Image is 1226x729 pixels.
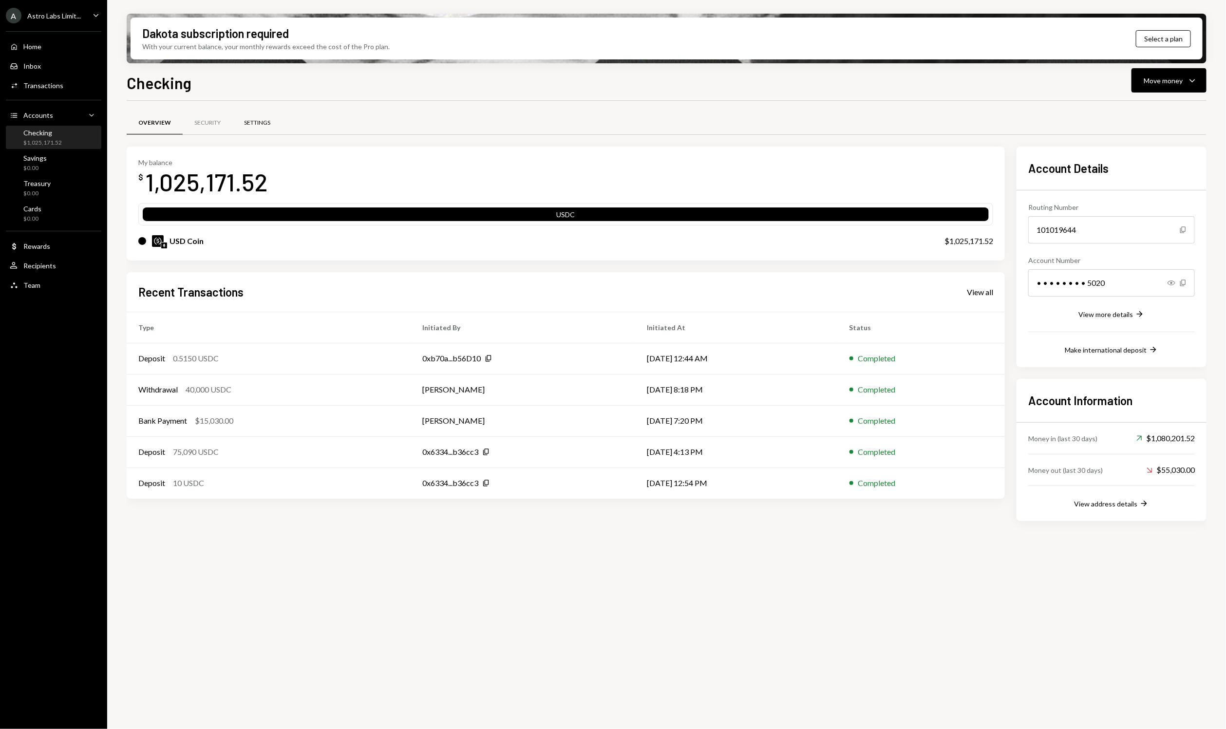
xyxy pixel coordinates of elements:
[1136,30,1191,47] button: Select a plan
[6,37,101,55] a: Home
[1028,393,1195,409] h2: Account Information
[138,119,171,127] div: Overview
[186,384,231,395] div: 40,000 USDC
[635,405,837,436] td: [DATE] 7:20 PM
[635,436,837,467] td: [DATE] 4:13 PM
[1147,464,1195,476] div: $55,030.00
[635,312,837,343] th: Initiated At
[173,477,204,489] div: 10 USDC
[1028,202,1195,212] div: Routing Number
[170,235,204,247] div: USD Coin
[23,262,56,270] div: Recipients
[138,477,165,489] div: Deposit
[6,276,101,294] a: Team
[1028,160,1195,176] h2: Account Details
[23,205,41,213] div: Cards
[195,415,233,427] div: $15,030.00
[23,281,40,289] div: Team
[23,111,53,119] div: Accounts
[6,76,101,94] a: Transactions
[138,353,165,364] div: Deposit
[142,25,289,41] div: Dakota subscription required
[138,446,165,458] div: Deposit
[23,164,47,172] div: $0.00
[635,374,837,405] td: [DATE] 8:18 PM
[127,312,411,343] th: Type
[635,343,837,374] td: [DATE] 12:44 AM
[244,119,270,127] div: Settings
[138,384,178,395] div: Withdrawal
[944,235,993,247] div: $1,025,171.52
[127,73,191,93] h1: Checking
[838,312,1005,343] th: Status
[1028,269,1195,297] div: • • • • • • • • 5020
[232,111,282,135] a: Settings
[23,42,41,51] div: Home
[422,477,478,489] div: 0x6334...b36cc3
[967,286,993,297] a: View all
[1065,346,1147,354] div: Make international deposit
[411,405,635,436] td: [PERSON_NAME]
[27,12,81,20] div: Astro Labs Limit...
[152,235,164,247] img: USDC
[6,151,101,174] a: Savings$0.00
[1028,433,1097,444] div: Money in (last 30 days)
[6,106,101,124] a: Accounts
[1078,309,1145,320] button: View more details
[6,57,101,75] a: Inbox
[858,477,896,489] div: Completed
[411,312,635,343] th: Initiated By
[23,189,51,198] div: $0.00
[173,353,219,364] div: 0.5150 USDC
[1028,255,1195,265] div: Account Number
[1028,465,1103,475] div: Money out (last 30 days)
[138,415,187,427] div: Bank Payment
[1028,216,1195,243] div: 101019644
[173,446,219,458] div: 75,090 USDC
[1078,310,1133,318] div: View more details
[858,384,896,395] div: Completed
[23,179,51,187] div: Treasury
[23,129,62,137] div: Checking
[23,215,41,223] div: $0.00
[23,139,62,147] div: $1,025,171.52
[858,353,896,364] div: Completed
[422,446,478,458] div: 0x6334...b36cc3
[6,126,101,149] a: Checking$1,025,171.52
[1074,499,1149,509] button: View address details
[411,374,635,405] td: [PERSON_NAME]
[23,62,41,70] div: Inbox
[143,209,989,223] div: USDC
[145,167,268,197] div: 1,025,171.52
[422,353,481,364] div: 0xb70a...b56D10
[1136,432,1195,444] div: $1,080,201.52
[6,8,21,23] div: A
[138,284,244,300] h2: Recent Transactions
[23,154,47,162] div: Savings
[858,415,896,427] div: Completed
[23,81,63,90] div: Transactions
[161,243,167,248] img: ethereum-mainnet
[1132,68,1207,93] button: Move money
[183,111,232,135] a: Security
[6,237,101,255] a: Rewards
[6,257,101,274] a: Recipients
[6,176,101,200] a: Treasury$0.00
[142,41,390,52] div: With your current balance, your monthly rewards exceed the cost of the Pro plan.
[194,119,221,127] div: Security
[635,467,837,499] td: [DATE] 12:54 PM
[138,158,268,167] div: My balance
[858,446,896,458] div: Completed
[1065,345,1158,355] button: Make international deposit
[6,202,101,225] a: Cards$0.00
[1074,500,1137,508] div: View address details
[23,242,50,250] div: Rewards
[127,111,183,135] a: Overview
[1144,75,1183,86] div: Move money
[967,287,993,297] div: View all
[138,172,143,182] div: $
